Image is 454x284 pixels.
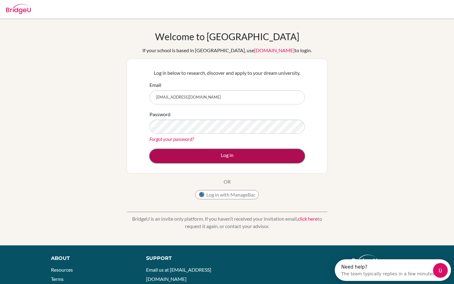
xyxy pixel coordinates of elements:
img: Bridge-U [6,4,31,14]
div: About [51,255,132,262]
div: If your school is based in [GEOGRAPHIC_DATA], use to login. [142,47,312,54]
a: [DOMAIN_NAME] [254,47,295,53]
div: Need help? [6,5,101,10]
p: BridgeU is an invite only platform. If you haven’t received your invitation email, to request it ... [127,215,327,230]
h1: Welcome to [GEOGRAPHIC_DATA] [155,31,299,42]
p: Log in below to research, discover and apply to your dream university. [149,69,305,77]
a: Email us at [EMAIL_ADDRESS][DOMAIN_NAME] [146,267,211,282]
div: The team typically replies in a few minutes. [6,10,101,17]
p: OR [224,178,231,185]
img: logo_white@2x-f4f0deed5e89b7ecb1c2cc34c3e3d731f90f0f143d5ea2071677605dd97b5244.png [352,255,377,265]
label: Password [149,111,170,118]
iframe: Intercom live chat [433,263,448,278]
button: Log in with ManageBac [195,190,259,199]
a: click here [298,216,317,222]
label: Email [149,81,161,89]
iframe: Intercom live chat discovery launcher [335,259,451,281]
div: Support [146,255,221,262]
a: Resources [51,267,73,273]
div: Open Intercom Messenger [2,2,120,19]
a: Terms [51,276,64,282]
a: Forgot your password? [149,136,194,142]
button: Log in [149,149,305,163]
